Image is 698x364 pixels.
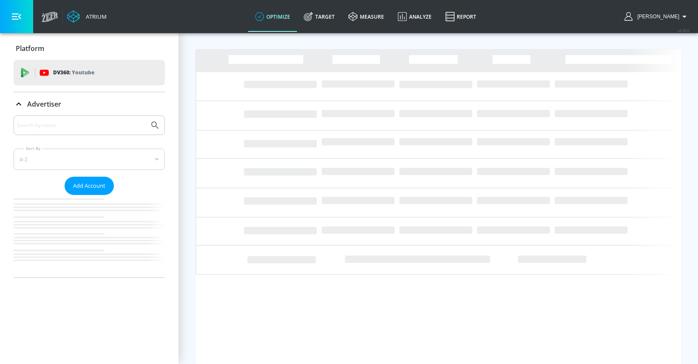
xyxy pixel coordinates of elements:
[14,116,165,277] div: Advertiser
[65,177,114,195] button: Add Account
[625,11,690,22] button: [PERSON_NAME]
[342,1,391,32] a: measure
[82,13,107,20] div: Atrium
[248,1,297,32] a: optimize
[14,37,165,60] div: Platform
[72,68,94,77] p: Youtube
[14,149,165,170] div: A-Z
[67,10,107,23] a: Atrium
[27,99,61,109] p: Advertiser
[678,28,690,33] span: v 4.28.0
[391,1,438,32] a: Analyze
[634,14,679,20] span: login as: michael.villalobos@zefr.com
[73,181,105,191] span: Add Account
[14,92,165,116] div: Advertiser
[438,1,483,32] a: Report
[24,146,42,151] label: Sort By
[16,44,44,53] p: Platform
[17,120,146,131] input: Search by name
[53,68,94,77] p: DV360:
[297,1,342,32] a: Target
[14,195,165,277] nav: list of Advertiser
[14,60,165,85] div: DV360: Youtube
